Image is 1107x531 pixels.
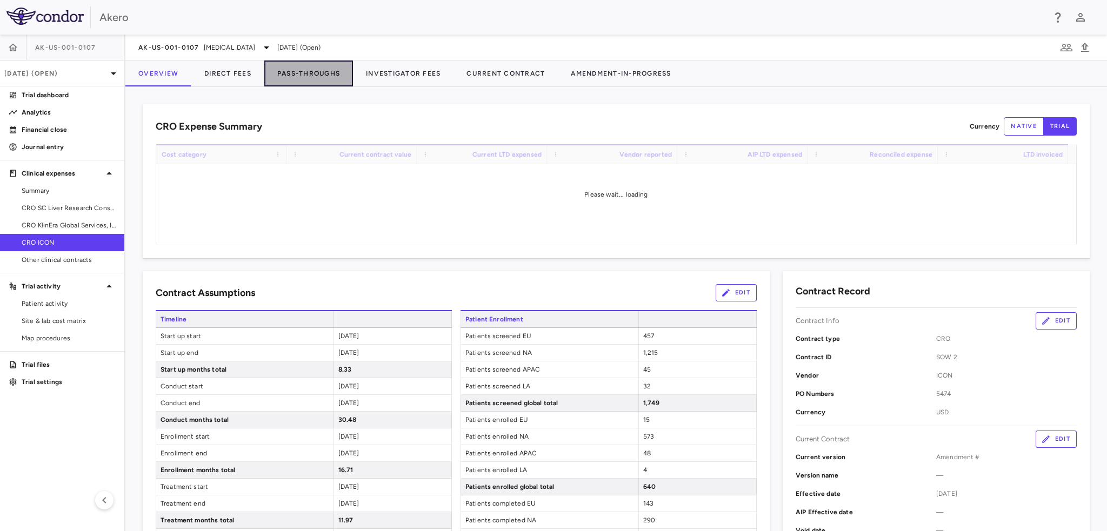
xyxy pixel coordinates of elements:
span: Conduct start [156,378,334,394]
span: USD [936,407,1077,417]
p: Trial settings [22,377,116,387]
span: [MEDICAL_DATA] [204,43,256,52]
span: Treatment end [156,495,334,512]
span: Patients enrolled global total [461,479,638,495]
span: CRO ICON [22,238,116,247]
span: Treatment months total [156,512,334,528]
span: — [936,470,1077,480]
span: Patients enrolled LA [461,462,638,478]
span: 1,215 [643,349,658,357]
p: Clinical expenses [22,169,103,178]
p: [DATE] (Open) [4,69,107,78]
p: Current version [796,452,936,462]
span: Map procedures [22,333,116,343]
div: Akero [99,9,1044,25]
span: Patient Enrollment [461,311,638,327]
span: SOW 2 [936,352,1077,362]
button: Amendment-In-Progress [558,61,684,86]
span: [DATE] [338,500,359,507]
h6: Contract Record [796,284,870,299]
p: Currency [796,407,936,417]
span: Patients screened global total [461,395,638,411]
span: AK-US-001-0107 [35,43,96,52]
p: Current Contract [796,434,850,444]
p: Trial activity [22,281,103,291]
span: — [936,507,1077,517]
span: Timeline [156,311,334,327]
h6: Contract Assumptions [156,286,255,300]
span: [DATE] (Open) [277,43,321,52]
span: CRO SC Liver Research Consortium LLC [22,203,116,213]
span: 15 [643,416,650,424]
span: [DATE] [338,332,359,340]
p: PO Numbers [796,389,936,399]
span: Patients enrolled EU [461,412,638,428]
span: Enrollment start [156,428,334,445]
span: Site & lab cost matrix [22,316,116,326]
span: Patients screened LA [461,378,638,394]
span: Please wait... loading [584,191,648,198]
span: CRO KlinEra Global Services, Inc. [22,220,116,230]
p: Currency [970,122,999,131]
button: Overview [125,61,191,86]
span: Patients completed NA [461,512,638,528]
span: Patients screened APAC [461,361,638,378]
button: Edit [1036,312,1077,330]
span: Patients enrolled APAC [461,445,638,461]
p: Contract type [796,334,936,344]
span: CRO [936,334,1077,344]
p: Financial close [22,125,116,135]
span: [DATE] [338,449,359,457]
span: 290 [643,516,655,524]
span: [DATE] [338,483,359,490]
span: 573 [643,433,654,440]
button: Investigator Fees [353,61,454,86]
span: 1,749 [643,399,660,407]
span: Start up months total [156,361,334,378]
p: Trial files [22,360,116,369]
span: Patients enrolled NA [461,428,638,445]
span: Conduct months total [156,412,334,428]
span: [DATE] [936,489,1077,499]
span: 5474 [936,389,1077,399]
span: Amendment # [936,452,1077,462]
span: Treatment start [156,479,334,495]
button: trial [1043,117,1077,136]
span: 143 [643,500,653,507]
button: Pass-Throughs [264,61,353,86]
p: Journal entry [22,142,116,152]
span: Summary [22,186,116,196]
span: 11.97 [338,516,354,524]
button: native [1004,117,1044,136]
span: 45 [643,366,651,373]
span: [DATE] [338,349,359,357]
span: 4 [643,466,647,474]
span: ICON [936,371,1077,380]
span: 32 [643,382,651,390]
span: Conduct end [156,395,334,411]
span: Enrollment end [156,445,334,461]
span: Other clinical contracts [22,255,116,265]
span: Patient activity [22,299,116,308]
span: Start up start [156,328,334,344]
span: 457 [643,332,654,340]
span: Patients screened EU [461,328,638,344]
span: AK-US-001-0107 [138,43,199,52]
span: Start up end [156,345,334,361]
p: AIP Effective date [796,507,936,517]
button: Current Contract [454,61,558,86]
p: Contract ID [796,352,936,362]
span: 30.48 [338,416,357,424]
img: logo-full-SnFGN8VE.png [6,8,84,25]
span: [DATE] [338,399,359,407]
span: 640 [643,483,656,490]
span: Patients completed EU [461,495,638,512]
span: Enrollment months total [156,462,334,478]
button: Edit [716,284,757,301]
span: [DATE] [338,382,359,390]
p: Analytics [22,107,116,117]
span: 8.33 [338,366,352,373]
p: Contract Info [796,316,839,326]
span: 48 [643,449,651,457]
p: Effective date [796,489,936,499]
